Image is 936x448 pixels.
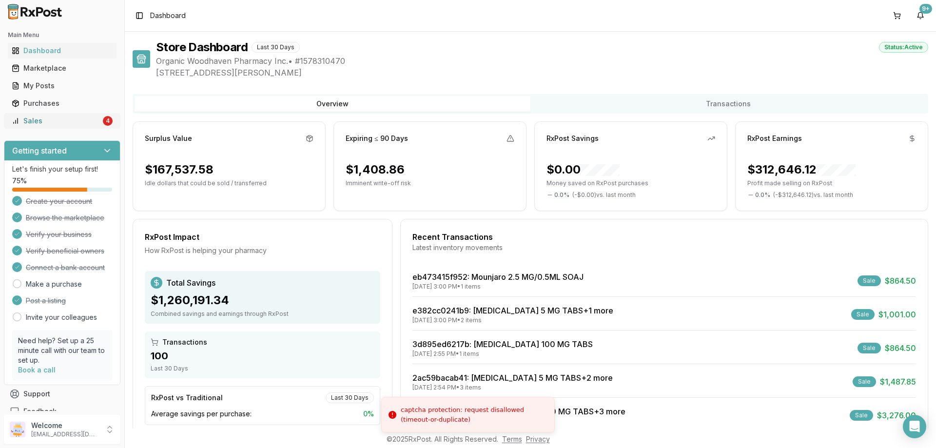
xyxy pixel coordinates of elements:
span: ( - $312,646.12 ) vs. last month [773,191,853,199]
div: Sale [850,410,873,421]
span: 0.0 % [554,191,569,199]
div: Last 30 Days [252,42,300,53]
p: Welcome [31,421,99,430]
div: RxPost Savings [546,134,599,143]
a: Invite your colleagues [26,312,97,322]
span: Feedback [23,407,57,416]
span: Total Savings [166,277,215,289]
div: Recent Transactions [412,231,916,243]
div: Surplus Value [145,134,192,143]
p: [EMAIL_ADDRESS][DOMAIN_NAME] [31,430,99,438]
div: RxPost Earnings [747,134,802,143]
a: Make a purchase [26,279,82,289]
div: $167,537.58 [145,162,214,177]
span: 0.0 % [755,191,770,199]
a: Sales4 [8,112,117,130]
a: Privacy [526,435,550,443]
div: Status: Active [879,42,928,53]
div: $1,260,191.34 [151,292,374,308]
p: Profit made selling on RxPost [747,179,916,187]
a: Book a call [18,366,56,374]
div: 9+ [919,4,932,14]
a: Purchases [8,95,117,112]
h1: Store Dashboard [156,39,248,55]
a: Marketplace [8,59,117,77]
a: 3d895ed6217b: [MEDICAL_DATA] 100 MG TABS [412,339,593,349]
div: Last 30 Days [151,365,374,372]
div: captcha protection: request disallowed (timeout-or-duplicate) [401,405,546,424]
div: [DATE] 2:54 PM • 3 items [412,384,613,391]
div: Sale [851,309,875,320]
button: Sales4 [4,113,120,129]
button: My Posts [4,78,120,94]
div: My Posts [12,81,113,91]
span: Connect a bank account [26,263,105,273]
button: Dashboard [4,43,120,58]
button: Purchases [4,96,120,111]
a: My Posts [8,77,117,95]
div: Sales [12,116,101,126]
span: Browse the marketplace [26,213,104,223]
div: Sale [858,343,881,353]
div: Dashboard [12,46,113,56]
span: Create your account [26,196,92,206]
div: How RxPost is helping your pharmacy [145,246,380,255]
a: eb473415f952: Mounjaro 2.5 MG/0.5ML SOAJ [412,272,584,282]
span: 75 % [12,176,27,186]
p: Let's finish your setup first! [12,164,112,174]
p: Need help? Set up a 25 minute call with our team to set up. [18,336,106,365]
div: Open Intercom Messenger [903,415,926,438]
div: Latest inventory movements [412,243,916,253]
span: Average savings per purchase: [151,409,252,419]
button: 9+ [913,8,928,23]
nav: breadcrumb [150,11,186,20]
button: Support [4,385,120,403]
span: $1,487.85 [880,376,916,388]
span: $864.50 [885,275,916,287]
span: Verify your business [26,230,92,239]
span: [STREET_ADDRESS][PERSON_NAME] [156,67,928,78]
button: Transactions [530,96,926,112]
div: RxPost vs Traditional [151,393,223,403]
a: Dashboard [8,42,117,59]
div: $1,408.86 [346,162,405,177]
h2: Main Menu [8,31,117,39]
p: Money saved on RxPost purchases [546,179,715,187]
span: Dashboard [150,11,186,20]
a: e382cc0241b9: [MEDICAL_DATA] 5 MG TABS+1 more [412,306,613,315]
span: Transactions [162,337,207,347]
div: Sale [853,376,876,387]
a: 2ac59bacab41: [MEDICAL_DATA] 5 MG TABS+2 more [412,373,613,383]
span: Verify beneficial owners [26,246,104,256]
span: Organic Woodhaven Pharmacy Inc. • # 1578310470 [156,55,928,67]
div: [DATE] 3:00 PM • 2 items [412,316,613,324]
div: Purchases [12,98,113,108]
div: [DATE] 2:55 PM • 1 items [412,350,593,358]
span: Post a listing [26,296,66,306]
span: $1,001.00 [878,309,916,320]
div: Last 30 Days [326,392,374,403]
div: $0.00 [546,162,620,177]
div: Combined savings and earnings through RxPost [151,310,374,318]
button: Overview [135,96,530,112]
span: 0 % [363,409,374,419]
img: User avatar [10,422,25,437]
span: $864.50 [885,342,916,354]
button: Marketplace [4,60,120,76]
div: Marketplace [12,63,113,73]
a: Terms [502,435,522,443]
div: RxPost Impact [145,231,380,243]
button: Feedback [4,403,120,420]
h3: Getting started [12,145,67,156]
p: Imminent write-off risk [346,179,514,187]
p: Idle dollars that could be sold / transferred [145,179,313,187]
div: [DATE] 3:00 PM • 1 items [412,283,584,291]
span: ( - $0.00 ) vs. last month [572,191,636,199]
div: $312,646.12 [747,162,856,177]
div: 4 [103,116,113,126]
div: Sale [858,275,881,286]
div: 100 [151,349,374,363]
img: RxPost Logo [4,4,66,19]
div: Expiring ≤ 90 Days [346,134,408,143]
span: $3,276.00 [877,409,916,421]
